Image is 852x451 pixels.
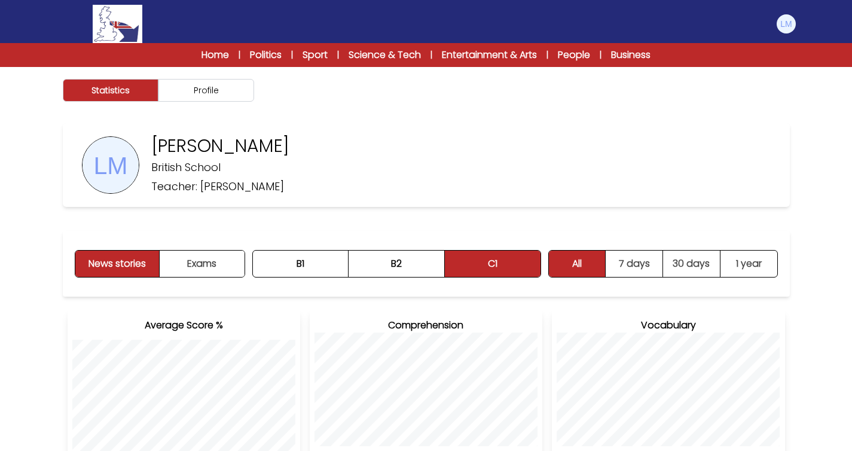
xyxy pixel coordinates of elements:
img: Leonardo Magnolfi [777,14,796,33]
p: [PERSON_NAME] [151,135,289,157]
button: Profile [158,79,254,102]
span: | [430,49,432,61]
button: B2 [349,251,445,277]
a: Sport [303,48,328,62]
a: Politics [250,48,282,62]
span: | [600,49,601,61]
span: | [239,49,240,61]
h3: Vocabulary [557,318,780,333]
button: 7 days [606,251,663,277]
h3: Comprehension [314,318,538,333]
h3: Average Score % [72,318,295,333]
a: Home [201,48,229,62]
a: Logo [56,5,180,43]
a: People [558,48,590,62]
span: | [291,49,293,61]
p: Teacher: [PERSON_NAME] [151,178,284,195]
button: 30 days [663,251,720,277]
button: B1 [253,251,349,277]
img: Logo [93,5,142,43]
button: News stories [75,251,160,277]
img: UserPhoto [83,137,139,193]
button: 1 year [720,251,777,277]
span: | [337,49,339,61]
button: Exams [160,251,244,277]
a: Science & Tech [349,48,421,62]
button: C1 [445,251,540,277]
a: Business [611,48,651,62]
button: Statistics [63,79,158,102]
button: All [549,251,606,277]
a: Entertainment & Arts [442,48,537,62]
p: British School [151,159,221,176]
span: | [546,49,548,61]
